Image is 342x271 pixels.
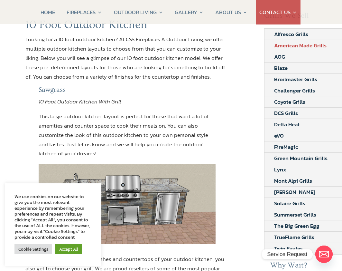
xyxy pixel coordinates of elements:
span: Sawgrass [39,86,66,93]
a: Broilmaster Grills [264,74,327,85]
a: FireMagic [264,141,308,152]
a: The Big Green Egg [264,220,329,231]
p: Looking for a 10 foot outdoor kitchen? At CSS Fireplaces & Outdoor Living, we offer multiple outd... [25,35,228,82]
a: AOG [264,51,295,62]
a: TrueFlame Grills [264,232,324,243]
a: Delta Heat [264,119,309,130]
a: Challenger Grills [264,85,325,96]
a: American Made Grills [264,40,336,51]
a: Alfresco Grills [264,29,318,40]
a: eVO [264,130,293,141]
a: Blaze [264,63,297,73]
em: 10 Foot Outdoor Kitchen With Grill [39,97,121,106]
a: Green Mountain Grills [264,153,337,164]
img: 10 foot outdoor kitchen layouts jacksonville ormond beach [39,164,216,244]
a: Email [315,246,333,263]
h1: 10 Foot Outdoor Kitchen [25,18,228,35]
div: We use cookies on our website to give you the most relevant experience by remembering your prefer... [14,194,92,240]
p: This large outdoor kitchen layout is perfect for those that want a lot of amenities and counter s... [39,112,216,164]
a: Mont Alpi Grills [264,175,322,186]
a: Solaire Grills [264,198,315,209]
a: Twin Eagles [264,243,312,254]
a: [PERSON_NAME] [264,187,325,198]
a: Accept All [55,244,82,254]
a: Cookie Settings [14,244,52,254]
a: DCS Grills [264,108,308,119]
a: Lynx [264,164,296,175]
a: Coyote Grills [264,96,315,107]
a: Summerset Grills [264,209,326,220]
